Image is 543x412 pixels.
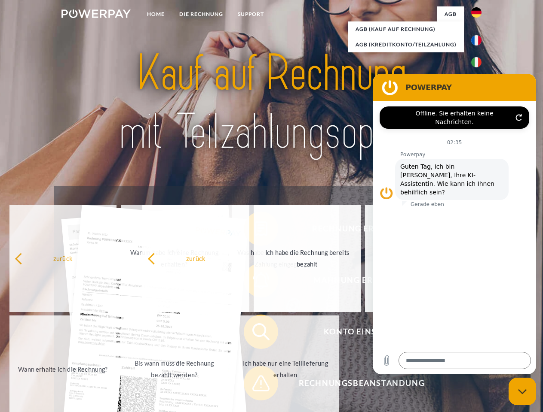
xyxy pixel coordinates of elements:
[471,35,482,45] img: fr
[370,247,467,270] div: [PERSON_NAME] wurde retourniert
[172,6,230,22] a: DIE RECHNUNG
[126,357,223,381] div: Bis wann muss die Rechnung bezahlt werden?
[437,6,464,22] a: agb
[348,37,464,52] a: AGB (Kreditkonto/Teilzahlung)
[471,7,482,18] img: de
[244,315,467,349] button: Konto einsehen
[126,247,223,270] div: Warum habe ich eine Rechnung erhalten?
[147,252,244,264] div: zurück
[471,57,482,67] img: it
[82,41,461,164] img: title-powerpay_de.svg
[237,357,334,381] div: Ich habe nur eine Teillieferung erhalten
[256,315,467,349] span: Konto einsehen
[256,366,467,400] span: Rechnungsbeanstandung
[15,363,111,375] div: Wann erhalte ich die Rechnung?
[15,252,111,264] div: zurück
[140,6,172,22] a: Home
[244,366,467,400] button: Rechnungsbeanstandung
[61,9,131,18] img: logo-powerpay-white.svg
[230,6,271,22] a: SUPPORT
[259,247,356,270] div: Ich habe die Rechnung bereits bezahlt
[509,378,536,405] iframe: Schaltfläche zum Öffnen des Messaging-Fensters; Konversation läuft
[373,74,536,374] iframe: Messaging-Fenster
[348,21,464,37] a: AGB (Kauf auf Rechnung)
